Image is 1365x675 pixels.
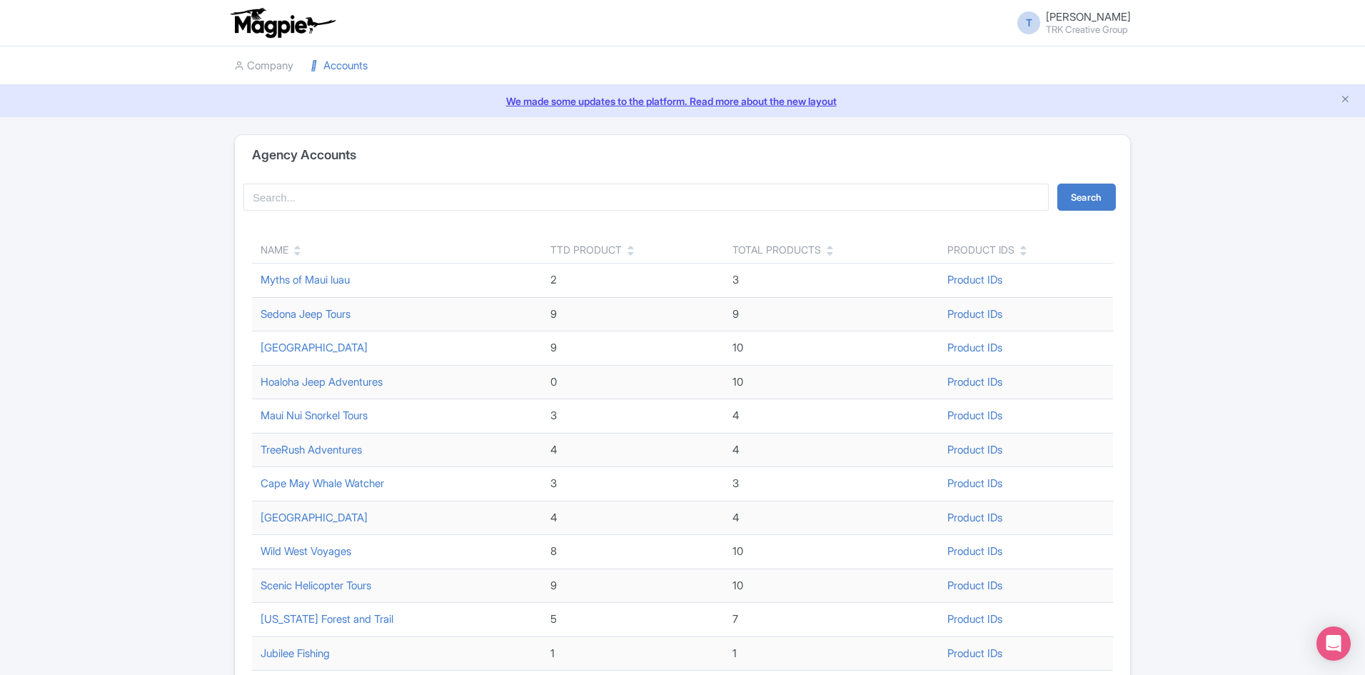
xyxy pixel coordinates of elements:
[234,46,293,86] a: Company
[261,476,384,490] a: Cape May Whale Watcher
[9,94,1356,109] a: We made some updates to the platform. Read more about the new layout
[1046,10,1131,24] span: [PERSON_NAME]
[724,264,940,298] td: 3
[947,579,1002,592] a: Product IDs
[542,535,724,569] td: 8
[724,331,940,366] td: 10
[261,443,362,456] a: TreeRush Adventures
[542,569,724,603] td: 9
[261,307,351,321] a: Sedona Jeep Tours
[261,375,383,389] a: Hoaloha Jeep Adventures
[1009,11,1131,34] a: T [PERSON_NAME] TRK Creative Group
[261,612,393,626] a: [US_STATE] Forest and Trail
[542,433,724,467] td: 4
[261,273,350,286] a: Myths of Maui luau
[227,7,338,39] img: logo-ab69f6fb50320c5b225c76a69d11143b.png
[550,242,622,257] div: TTD Product
[732,242,821,257] div: Total Products
[252,148,356,162] h4: Agency Accounts
[947,341,1002,354] a: Product IDs
[947,476,1002,490] a: Product IDs
[542,331,724,366] td: 9
[724,603,940,637] td: 7
[947,409,1002,422] a: Product IDs
[261,646,330,660] a: Jubilee Fishing
[724,365,940,399] td: 10
[724,467,940,501] td: 3
[261,242,288,257] div: Name
[261,409,368,422] a: Maui Nui Snorkel Tours
[947,375,1002,389] a: Product IDs
[947,612,1002,626] a: Product IDs
[947,242,1014,257] div: Product IDs
[542,365,724,399] td: 0
[261,579,371,592] a: Scenic Helicopter Tours
[947,544,1002,558] a: Product IDs
[724,399,940,434] td: 4
[724,501,940,535] td: 4
[947,443,1002,456] a: Product IDs
[724,636,940,671] td: 1
[261,544,351,558] a: Wild West Voyages
[947,307,1002,321] a: Product IDs
[1316,626,1351,661] div: Open Intercom Messenger
[261,511,368,524] a: [GEOGRAPHIC_DATA]
[542,264,724,298] td: 2
[724,433,940,467] td: 4
[542,467,724,501] td: 3
[1057,184,1116,211] button: Search
[261,341,368,354] a: [GEOGRAPHIC_DATA]
[947,511,1002,524] a: Product IDs
[1340,92,1351,109] button: Close announcement
[542,399,724,434] td: 3
[1017,11,1040,34] span: T
[947,646,1002,660] a: Product IDs
[724,569,940,603] td: 10
[243,184,1049,211] input: Search...
[542,501,724,535] td: 4
[724,535,940,569] td: 10
[947,273,1002,286] a: Product IDs
[1046,25,1131,34] small: TRK Creative Group
[311,46,368,86] a: Accounts
[724,297,940,331] td: 9
[542,603,724,637] td: 5
[542,636,724,671] td: 1
[542,297,724,331] td: 9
